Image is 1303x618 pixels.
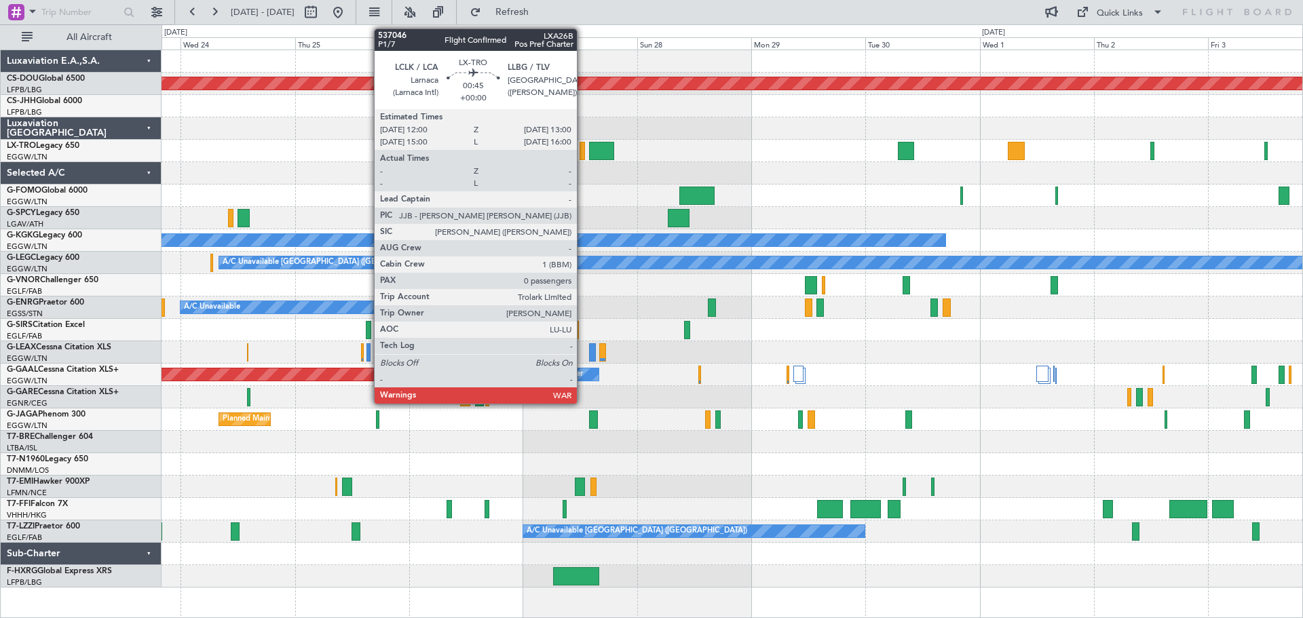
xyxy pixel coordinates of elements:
[751,37,865,50] div: Mon 29
[223,252,443,273] div: A/C Unavailable [GEOGRAPHIC_DATA] ([GEOGRAPHIC_DATA])
[637,37,751,50] div: Sun 28
[7,107,42,117] a: LFPB/LBG
[7,410,38,419] span: G-JAGA
[7,510,47,520] a: VHHH/HKG
[184,297,240,317] div: A/C Unavailable
[7,276,98,284] a: G-VNORChallenger 650
[7,366,38,374] span: G-GAAL
[523,37,637,50] div: Sat 27
[7,488,47,498] a: LFMN/NCE
[7,343,36,351] span: G-LEAX
[7,231,39,239] span: G-KGKG
[7,264,48,274] a: EGGW/LTN
[7,455,88,463] a: T7-N1960Legacy 650
[1097,7,1143,20] div: Quick Links
[7,142,36,150] span: LX-TRO
[7,142,79,150] a: LX-TROLegacy 650
[7,567,37,575] span: F-HXRG
[223,409,436,429] div: Planned Maint [GEOGRAPHIC_DATA] ([GEOGRAPHIC_DATA])
[7,85,42,95] a: LFPB/LBG
[7,433,93,441] a: T7-BREChallenger 604
[7,478,90,486] a: T7-EMIHawker 900XP
[7,500,68,508] a: T7-FFIFalcon 7X
[7,219,43,229] a: LGAV/ATH
[7,433,35,441] span: T7-BRE
[164,27,187,39] div: [DATE]
[7,298,84,307] a: G-ENRGPraetor 600
[7,398,48,408] a: EGNR/CEG
[7,533,42,543] a: EGLF/FAB
[527,521,747,541] div: A/C Unavailable [GEOGRAPHIC_DATA] ([GEOGRAPHIC_DATA])
[7,388,119,396] a: G-GARECessna Citation XLS+
[7,478,33,486] span: T7-EMI
[484,7,541,17] span: Refresh
[7,353,48,364] a: EGGW/LTN
[560,364,583,385] div: Owner
[7,242,48,252] a: EGGW/LTN
[980,37,1094,50] div: Wed 1
[35,33,143,42] span: All Aircraft
[7,254,79,262] a: G-LEGCLegacy 600
[231,6,295,18] span: [DATE] - [DATE]
[7,443,37,453] a: LTBA/ISL
[181,37,295,50] div: Wed 24
[7,75,85,83] a: CS-DOUGlobal 6500
[7,209,79,217] a: G-SPCYLegacy 650
[7,187,41,195] span: G-FOMO
[7,209,36,217] span: G-SPCY
[7,410,86,419] a: G-JAGAPhenom 300
[41,2,119,22] input: Trip Number
[7,366,119,374] a: G-GAALCessna Citation XLS+
[7,276,40,284] span: G-VNOR
[7,567,112,575] a: F-HXRGGlobal Express XRS
[7,97,82,105] a: CS-JHHGlobal 6000
[7,500,31,508] span: T7-FFI
[982,27,1005,39] div: [DATE]
[7,455,45,463] span: T7-N1960
[15,26,147,48] button: All Aircraft
[7,309,43,319] a: EGSS/STN
[7,522,80,530] a: T7-LZZIPraetor 600
[7,298,39,307] span: G-ENRG
[7,376,48,386] a: EGGW/LTN
[7,321,85,329] a: G-SIRSCitation Excel
[865,37,979,50] div: Tue 30
[7,465,49,476] a: DNMM/LOS
[7,388,38,396] span: G-GARE
[409,37,523,50] div: Fri 26
[7,321,33,329] span: G-SIRS
[7,231,82,239] a: G-KGKGLegacy 600
[7,522,35,530] span: T7-LZZI
[7,421,48,431] a: EGGW/LTN
[7,331,42,341] a: EGLF/FAB
[1094,37,1208,50] div: Thu 2
[7,343,111,351] a: G-LEAXCessna Citation XLS
[295,37,409,50] div: Thu 25
[7,75,39,83] span: CS-DOU
[7,152,48,162] a: EGGW/LTN
[7,197,48,207] a: EGGW/LTN
[7,577,42,587] a: LFPB/LBG
[464,1,545,23] button: Refresh
[7,187,88,195] a: G-FOMOGlobal 6000
[1070,1,1170,23] button: Quick Links
[7,286,42,296] a: EGLF/FAB
[7,97,36,105] span: CS-JHH
[7,254,36,262] span: G-LEGC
